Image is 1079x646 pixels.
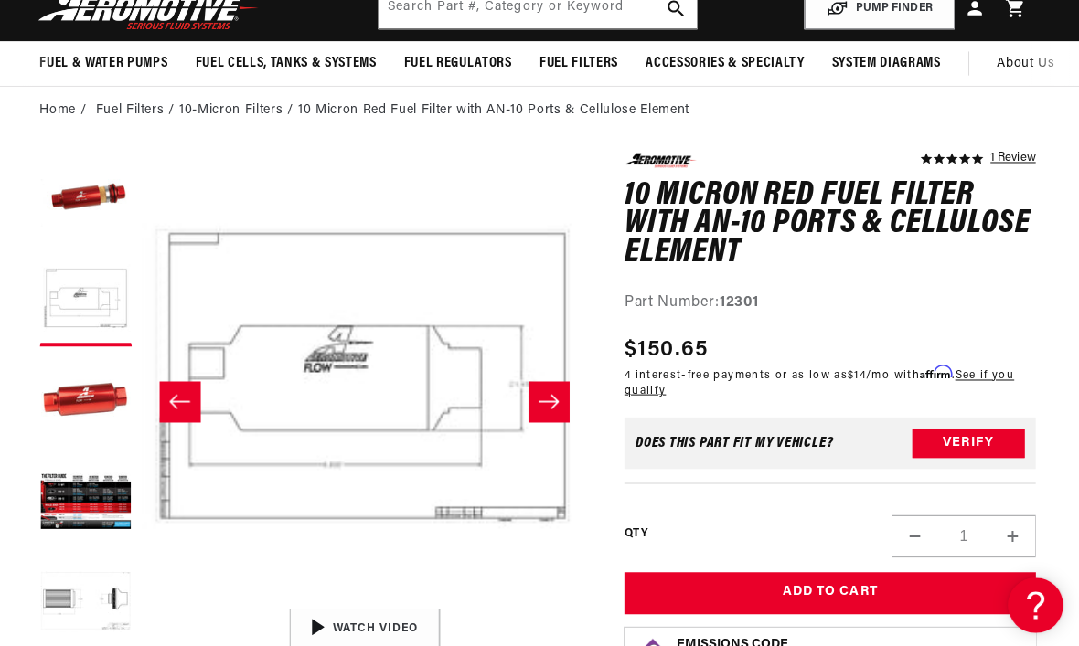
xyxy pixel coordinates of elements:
strong: Emissions Code [678,632,788,646]
span: Fuel & Water Pumps [46,53,173,72]
a: 1 reviews [988,152,1033,164]
span: About Us [995,56,1052,69]
span: Fuel Filters [541,53,619,72]
span: $14 [847,367,865,378]
summary: Fuel Filters [528,41,633,84]
a: Home [46,100,81,120]
media-gallery: Gallery Viewer [46,152,589,645]
button: Load image 5 in gallery view [46,554,137,645]
li: 10-Micron Filters [184,100,302,120]
span: Accessories & Specialty [646,53,804,72]
summary: Fuel Regulators [393,41,528,84]
p: 4 interest-free payments or as low as /mo with . [625,364,1033,397]
strong: 12301 [720,292,758,307]
span: System Diagrams [831,53,939,72]
a: Fuel Filters [101,100,169,120]
summary: System Diagrams [817,41,953,84]
nav: breadcrumbs [46,100,1033,120]
button: Add to Cart [625,567,1033,609]
summary: Fuel & Water Pumps [32,41,187,84]
li: 10 Micron Red Fuel Filter with AN-10 Ports & Cellulose Element [302,100,689,120]
span: $150.65 [625,331,709,364]
span: Fuel Cells, Tanks & Systems [200,53,379,72]
h1: 10 Micron Red Fuel Filter with AN-10 Ports & Cellulose Element [625,180,1033,267]
button: Load image 2 in gallery view [46,252,137,344]
button: Verify [911,425,1022,454]
button: Load image 1 in gallery view [46,152,137,243]
div: Does This part fit My vehicle? [636,432,833,447]
span: Fuel Regulators [407,53,514,72]
button: Slide right [530,378,571,418]
div: Part Number: [625,289,1033,312]
label: QTY [625,522,648,537]
button: Load image 4 in gallery view [46,453,137,545]
a: About Us [981,41,1066,85]
button: Slide left [165,378,205,418]
summary: Fuel Cells, Tanks & Systems [187,41,393,84]
button: Load image 3 in gallery view [46,353,137,444]
summary: Accessories & Specialty [633,41,817,84]
span: Affirm [918,363,950,376]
